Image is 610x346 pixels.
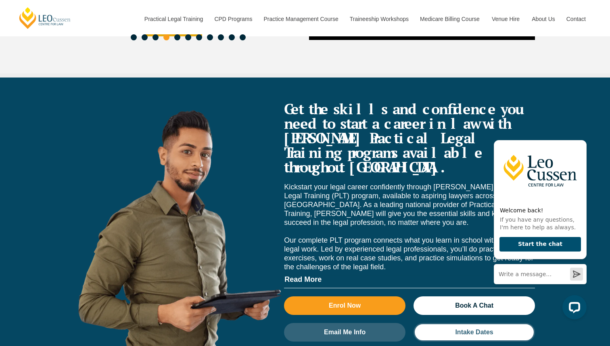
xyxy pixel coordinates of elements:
[414,296,535,315] a: Book A Chat
[284,102,535,174] h2: Get the skills and confidence you need to start a career in law with [PERSON_NAME] Practical Lega...
[560,2,592,36] a: Contact
[142,34,148,40] span: Go to slide 2
[185,34,191,40] span: Go to slide 6
[284,323,405,342] a: Email Me Info
[208,2,257,36] a: CPD Programs
[487,125,590,326] iframe: LiveChat chat widget
[229,34,235,40] span: Go to slide 10
[284,276,516,283] span: Read More
[329,302,361,309] span: Enrol Now
[138,2,209,36] a: Practical Legal Training
[455,329,493,336] span: Intake Dates
[455,302,493,309] span: Book A Chat
[284,182,535,271] p: Kickstart your legal career confidently through [PERSON_NAME] Practical Legal Training (PLT) prog...
[174,34,180,40] span: Go to slide 5
[196,34,202,40] span: Go to slide 7
[240,34,246,40] span: Go to slide 11
[526,2,560,36] a: About Us
[414,2,486,36] a: Medicare Billing Course
[284,296,405,315] a: Enrol Now
[344,2,414,36] a: Traineeship Workshops
[207,34,213,40] span: Go to slide 8
[152,34,159,40] span: Go to slide 3
[324,329,366,336] span: Email Me Info
[258,2,344,36] a: Practice Management Course
[486,2,526,36] a: Venue Hire
[414,323,535,342] a: Intake Dates
[218,34,224,40] span: Go to slide 9
[131,34,137,40] span: Go to slide 1
[163,34,169,40] span: Go to slide 4
[18,6,72,29] a: [PERSON_NAME] Centre for Law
